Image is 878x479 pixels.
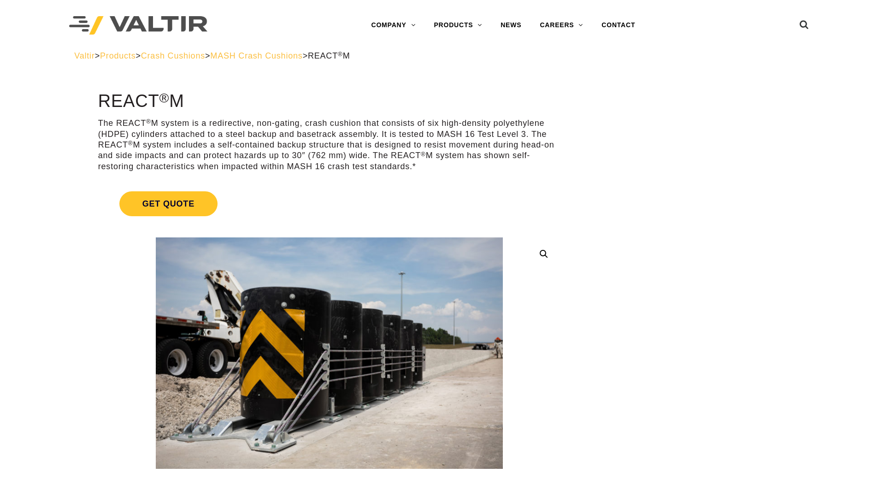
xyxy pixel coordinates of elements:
img: Valtir [69,16,207,35]
sup: ® [159,90,170,105]
a: NEWS [491,16,530,35]
sup: ® [421,151,426,158]
sup: ® [128,140,133,147]
a: Crash Cushions [141,51,205,60]
a: MASH Crash Cushions [210,51,302,60]
a: COMPANY [362,16,424,35]
a: Valtir [74,51,94,60]
a: CONTACT [592,16,644,35]
a: PRODUCTS [424,16,491,35]
a: Products [100,51,136,60]
sup: ® [146,118,151,125]
span: Get Quote [119,191,218,216]
a: Get Quote [98,180,560,227]
sup: ® [338,51,343,58]
a: CAREERS [530,16,592,35]
div: > > > > [74,51,804,61]
h1: REACT M [98,92,560,111]
p: The REACT M system is a redirective, non-gating, crash cushion that consists of six high-density ... [98,118,560,172]
span: REACT M [308,51,350,60]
